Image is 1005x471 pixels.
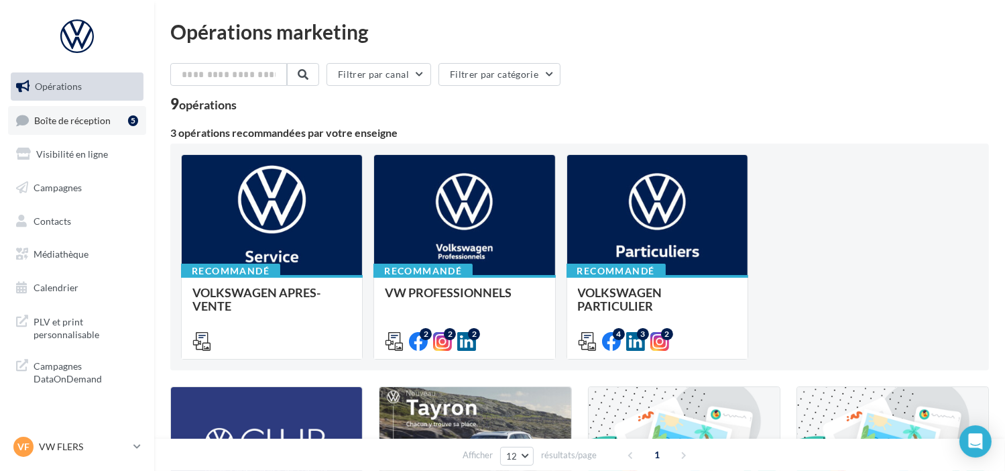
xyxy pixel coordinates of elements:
div: 5 [128,115,138,126]
span: Contacts [34,215,71,226]
div: Opérations marketing [170,21,989,42]
span: 1 [646,444,668,466]
div: Recommandé [567,264,666,278]
a: Boîte de réception5 [8,106,146,135]
a: Opérations [8,72,146,101]
p: VW FLERS [39,440,128,454]
button: Filtrer par catégorie [438,63,560,86]
span: résultats/page [541,449,597,462]
span: VOLKSWAGEN PARTICULIER [578,285,662,313]
div: 3 [637,328,649,340]
div: 3 opérations recommandées par votre enseigne [170,127,989,138]
div: 9 [170,97,237,111]
div: Open Intercom Messenger [959,425,992,458]
div: opérations [179,99,237,111]
div: 2 [420,328,432,340]
span: Afficher [463,449,493,462]
div: Recommandé [181,264,280,278]
a: Contacts [8,207,146,235]
span: Campagnes [34,182,82,193]
div: Recommandé [373,264,473,278]
div: 2 [468,328,480,340]
a: VF VW FLERS [11,434,143,460]
span: Médiathèque [34,248,88,260]
span: Calendrier [34,282,78,293]
span: VW PROFESSIONNELS [385,285,512,300]
span: Boîte de réception [34,114,111,125]
a: Campagnes [8,174,146,202]
a: PLV et print personnalisable [8,307,146,347]
div: 2 [661,328,673,340]
div: 2 [444,328,456,340]
span: Visibilité en ligne [36,148,108,160]
span: PLV et print personnalisable [34,313,138,342]
span: 12 [506,451,518,462]
a: Visibilité en ligne [8,140,146,168]
span: VOLKSWAGEN APRES-VENTE [192,285,320,313]
div: 4 [613,328,625,340]
button: 12 [500,447,534,466]
span: Opérations [35,81,82,92]
button: Filtrer par canal [327,63,431,86]
span: VF [17,440,29,454]
a: Médiathèque [8,240,146,268]
span: Campagnes DataOnDemand [34,357,138,386]
a: Campagnes DataOnDemand [8,352,146,391]
a: Calendrier [8,274,146,302]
